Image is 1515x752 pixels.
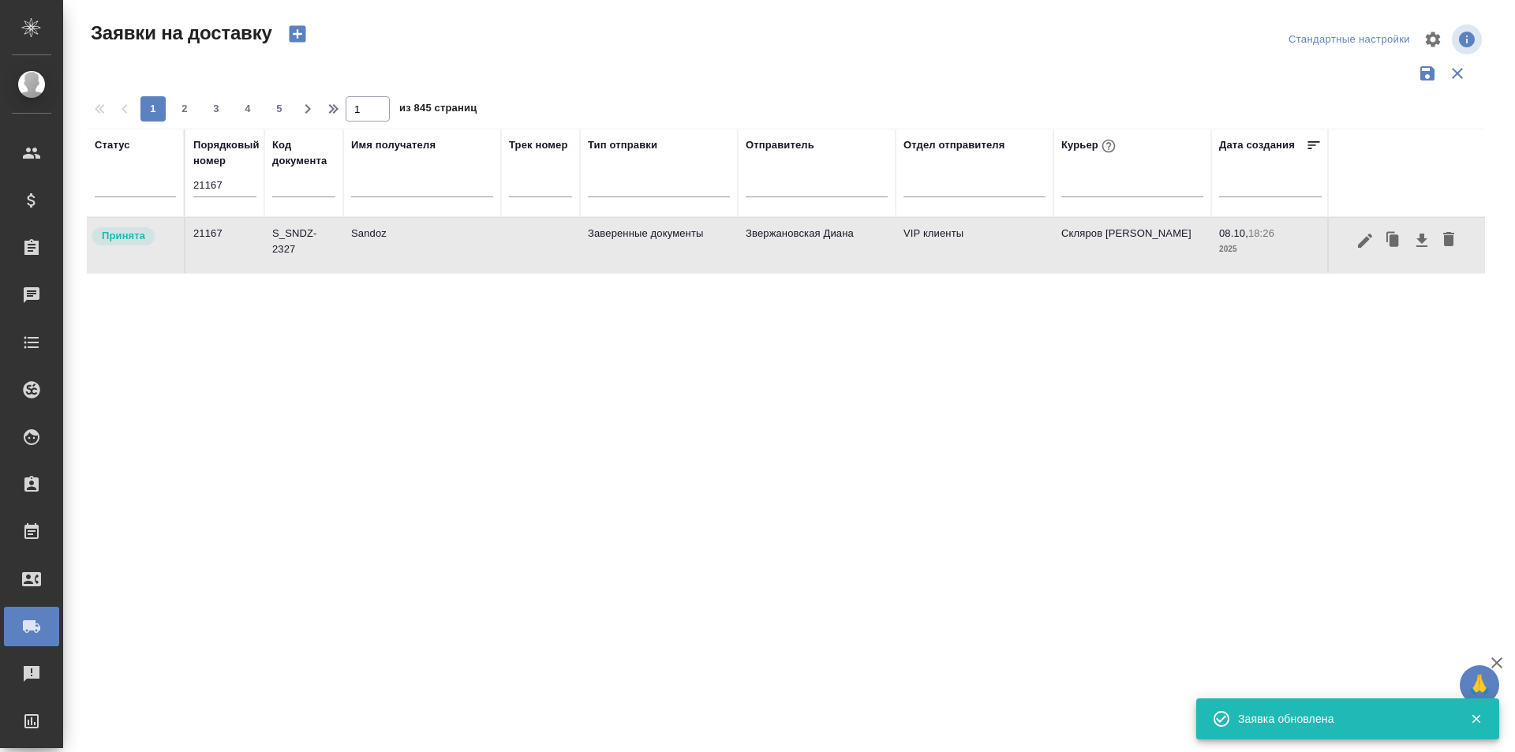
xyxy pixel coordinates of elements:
button: Сбросить фильтры [1442,58,1472,88]
div: Код документа [272,137,335,169]
span: 🙏 [1466,668,1493,701]
div: Курьер назначен [91,226,176,247]
span: Настроить таблицу [1414,21,1452,58]
td: Звержановская Диана [738,218,896,273]
p: 08.10, [1219,227,1248,239]
button: 2 [172,96,197,122]
span: 4 [235,101,260,117]
td: S_SNDZ-2327 [264,218,343,273]
button: Редактировать [1352,226,1378,256]
div: Заявка обновлена [1238,711,1446,727]
button: Создать [279,21,316,47]
p: Принята [102,228,145,244]
div: Дата создания [1219,137,1295,153]
p: 18:26 [1248,227,1274,239]
span: Посмотреть информацию [1452,24,1485,54]
span: из 845 страниц [399,99,477,122]
button: 4 [235,96,260,122]
button: Скачать [1408,226,1435,256]
span: Заявки на доставку [87,21,272,46]
button: При выборе курьера статус заявки автоматически поменяется на «Принята» [1098,136,1119,156]
td: 21167 [185,218,264,273]
div: split button [1285,28,1414,52]
td: Sandoz [343,218,501,273]
button: 3 [204,96,229,122]
p: 2025 [1219,241,1322,257]
div: Статус [95,137,130,153]
button: 5 [267,96,292,122]
div: Тип отправки [588,137,657,153]
td: Заверенные документы [580,218,738,273]
div: Порядковый номер [193,137,260,169]
span: 2 [172,101,197,117]
span: 3 [204,101,229,117]
button: Клонировать [1378,226,1408,256]
button: Удалить [1435,226,1462,256]
button: Сохранить фильтры [1412,58,1442,88]
div: Имя получателя [351,137,436,153]
div: Курьер [1061,136,1119,156]
div: Трек номер [509,137,568,153]
td: Скляров [PERSON_NAME] [1053,218,1211,273]
div: Отдел отправителя [903,137,1004,153]
button: Закрыть [1460,712,1492,726]
td: VIP клиенты [896,218,1053,273]
button: 🙏 [1460,665,1499,705]
div: Отправитель [746,137,814,153]
span: 5 [267,101,292,117]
